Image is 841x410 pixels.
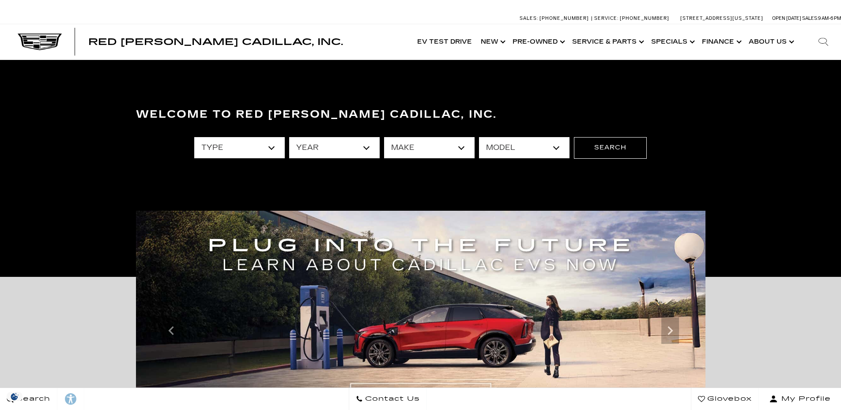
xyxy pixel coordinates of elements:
[476,24,508,60] a: New
[778,393,831,405] span: My Profile
[194,137,285,158] select: Filter by type
[88,37,343,47] span: Red [PERSON_NAME] Cadillac, Inc.
[289,137,380,158] select: Filter by year
[136,106,705,123] h3: Welcome to Red [PERSON_NAME] Cadillac, Inc.
[4,392,25,401] section: Click to Open Cookie Consent Modal
[698,24,744,60] a: Finance
[661,317,679,344] div: Next
[14,393,50,405] span: Search
[620,15,669,21] span: [PHONE_NUMBER]
[162,317,180,344] div: Previous
[759,388,841,410] button: Open user profile menu
[574,137,647,158] button: Search
[88,37,343,46] a: Red [PERSON_NAME] Cadillac, Inc.
[520,15,538,21] span: Sales:
[384,137,475,158] select: Filter by make
[772,15,801,21] span: Open [DATE]
[647,24,698,60] a: Specials
[691,388,759,410] a: Glovebox
[4,392,25,401] img: Opt-Out Icon
[705,393,752,405] span: Glovebox
[594,15,618,21] span: Service:
[413,24,476,60] a: EV Test Drive
[18,34,62,50] img: Cadillac Dark Logo with Cadillac White Text
[568,24,647,60] a: Service & Parts
[363,393,420,405] span: Contact Us
[349,388,427,410] a: Contact Us
[680,15,763,21] a: [STREET_ADDRESS][US_STATE]
[479,137,569,158] select: Filter by model
[818,15,841,21] span: 9 AM-6 PM
[591,16,671,21] a: Service: [PHONE_NUMBER]
[802,15,818,21] span: Sales:
[520,16,591,21] a: Sales: [PHONE_NUMBER]
[539,15,589,21] span: [PHONE_NUMBER]
[744,24,797,60] a: About Us
[508,24,568,60] a: Pre-Owned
